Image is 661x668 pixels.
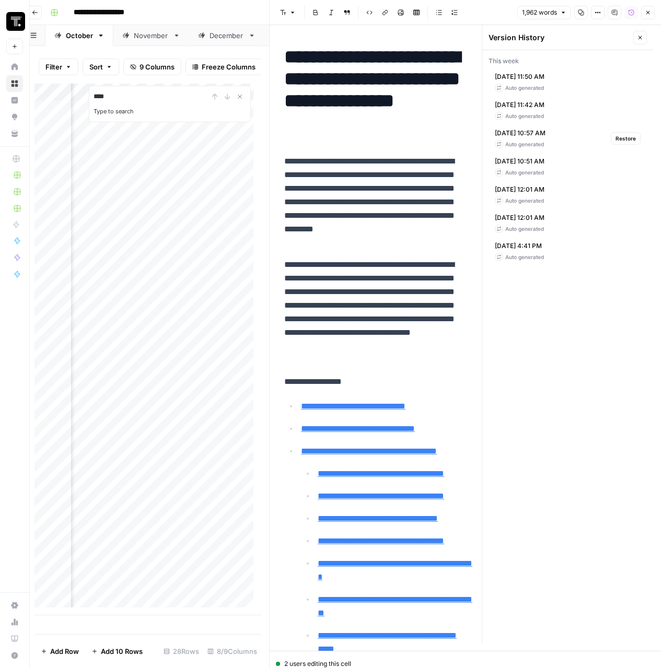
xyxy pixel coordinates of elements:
[39,58,78,75] button: Filter
[45,62,62,72] span: Filter
[123,58,181,75] button: 9 Columns
[495,84,544,92] div: Auto generated
[203,643,261,660] div: 8/9 Columns
[6,75,23,92] a: Browse
[495,168,544,177] div: Auto generated
[140,62,175,72] span: 9 Columns
[85,643,149,660] button: Add 10 Rows
[495,140,546,148] div: Auto generated
[495,253,544,261] div: Auto generated
[495,225,544,233] div: Auto generated
[495,72,544,81] span: [DATE] 11:50 AM
[6,630,23,647] a: Learning Hub
[6,597,23,614] a: Settings
[495,100,544,110] span: [DATE] 11:42 AM
[495,112,544,120] div: Auto generated
[489,56,647,66] div: This week
[517,6,571,19] button: 1,962 words
[189,25,264,46] a: December
[6,58,23,75] a: Home
[6,614,23,630] a: Usage
[6,125,23,142] a: Your Data
[185,58,262,75] button: Freeze Columns
[94,108,134,115] label: Type to search
[101,646,143,657] span: Add 10 Rows
[6,109,23,125] a: Opportunities
[234,90,246,103] button: Close Search
[34,643,85,660] button: Add Row
[6,647,23,664] button: Help + Support
[6,8,23,34] button: Workspace: Thoughtspot
[202,62,256,72] span: Freeze Columns
[495,185,544,194] span: [DATE] 12:01 AM
[89,62,103,72] span: Sort
[83,58,119,75] button: Sort
[113,25,189,46] a: November
[495,196,544,205] div: Auto generated
[495,241,544,251] span: [DATE] 4:41 PM
[50,646,79,657] span: Add Row
[495,128,546,138] span: [DATE] 10:57 AM
[45,25,113,46] a: October
[489,32,630,43] div: Version History
[495,157,544,166] span: [DATE] 10:51 AM
[134,30,169,41] div: November
[6,92,23,109] a: Insights
[159,643,203,660] div: 28 Rows
[6,12,25,31] img: Thoughtspot Logo
[522,8,557,17] span: 1,962 words
[210,30,244,41] div: December
[66,30,93,41] div: October
[495,213,544,222] span: [DATE] 12:01 AM
[616,134,636,143] span: Restore
[611,132,641,145] button: Restore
